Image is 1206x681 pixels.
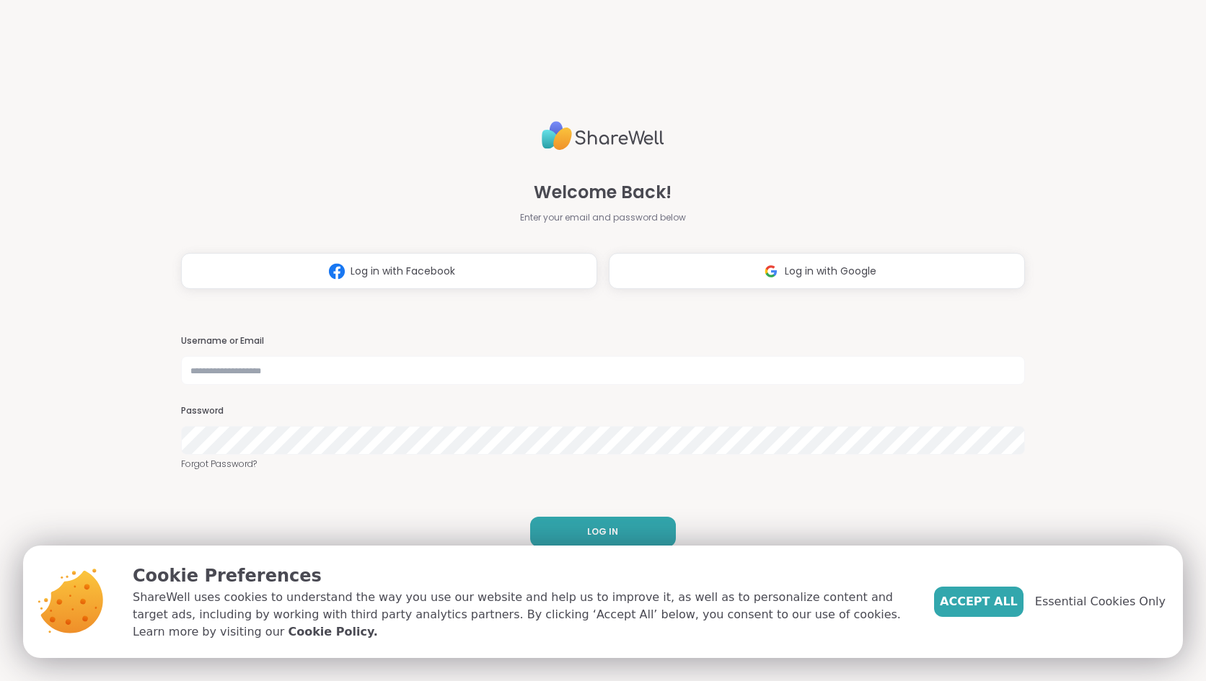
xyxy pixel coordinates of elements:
[323,258,351,285] img: ShareWell Logomark
[534,179,672,205] span: Welcome Back!
[542,115,664,156] img: ShareWell Logo
[133,563,911,589] p: Cookie Preferences
[757,258,785,285] img: ShareWell Logomark
[609,253,1025,289] button: Log in with Google
[530,517,676,547] button: LOG IN
[587,525,618,538] span: LOG IN
[181,335,1025,347] h3: Username or Email
[1035,593,1166,610] span: Essential Cookies Only
[934,587,1024,617] button: Accept All
[351,264,455,279] span: Log in with Facebook
[181,458,1025,471] a: Forgot Password?
[181,253,597,289] button: Log in with Facebook
[940,593,1018,610] span: Accept All
[288,623,377,641] a: Cookie Policy.
[520,211,686,224] span: Enter your email and password below
[181,405,1025,417] h3: Password
[133,589,911,641] p: ShareWell uses cookies to understand the way you use our website and help us to improve it, as we...
[785,264,876,279] span: Log in with Google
